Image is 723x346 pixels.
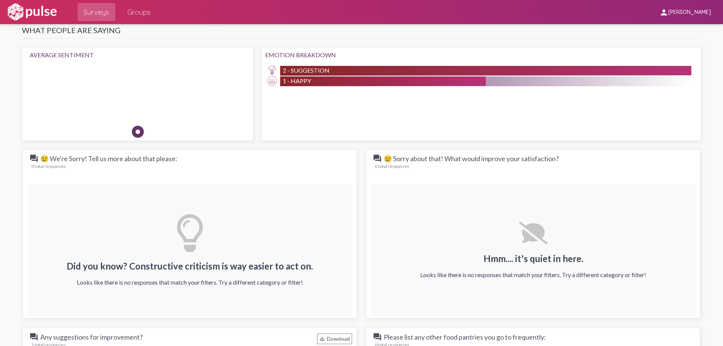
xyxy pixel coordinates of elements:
span: 😢 We're Sorry! Tell us more about that please: [29,154,177,163]
span: 1 - Happy [283,77,311,84]
img: Happy [267,76,277,85]
button: [PERSON_NAME] [653,5,717,19]
mat-icon: question_answer [29,332,38,341]
span: Groups [127,5,151,19]
a: Groups [121,3,157,21]
div: Download [317,334,352,344]
span: Surveys [84,5,109,19]
div: Emotion Breakdown [265,51,697,58]
mat-icon: Download [319,336,325,341]
span: Please list any other food pantries you go to frequently: [373,332,546,341]
div: Looks like there is no responses that match your filters. Try a different category or filter! [420,271,646,278]
mat-icon: question_answer [373,332,382,341]
span: 2 - Suggestion [283,67,329,74]
span: 😢 Sorry about that! What would improve your satisfaction? [373,154,559,163]
img: svg+xml;base64,PHN2ZyB4bWxucz0iaHR0cDovL3d3dy53My5vcmcvMjAwMC9zdmciIHZpZXdCb3g9IjAgMCAzODQgNTEyIj... [176,214,204,252]
img: Suggestion [267,66,277,75]
mat-icon: question_answer [373,154,382,163]
h2: Hmm.... it's quiet in here. [420,253,646,264]
img: white-logo.svg [6,3,58,21]
a: Surveys [78,3,115,21]
div: Average Sentiment [30,51,246,58]
mat-icon: person [659,8,668,17]
div: Looks like there is no responses that match your filters. Try a different category or filter! [67,279,313,286]
h3: What people are saying [22,26,701,39]
div: 0 total responses [31,163,352,169]
img: Happy [186,66,208,88]
div: 0 total responses [375,163,696,169]
span: Any suggestions for improvement? [29,332,143,341]
h2: Did you know? Constructive criticism is way easier to act on. [67,261,313,271]
span: [PERSON_NAME] [668,9,711,16]
mat-icon: question_answer [29,154,38,163]
img: svg+xml;base64,PHN2ZyB4bWxucz0iaHR0cDovL3d3dy53My5vcmcvMjAwMC9zdmciIHZpZXdCb3g9IjAgMCA2NDAgNTEyIj... [519,222,548,244]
